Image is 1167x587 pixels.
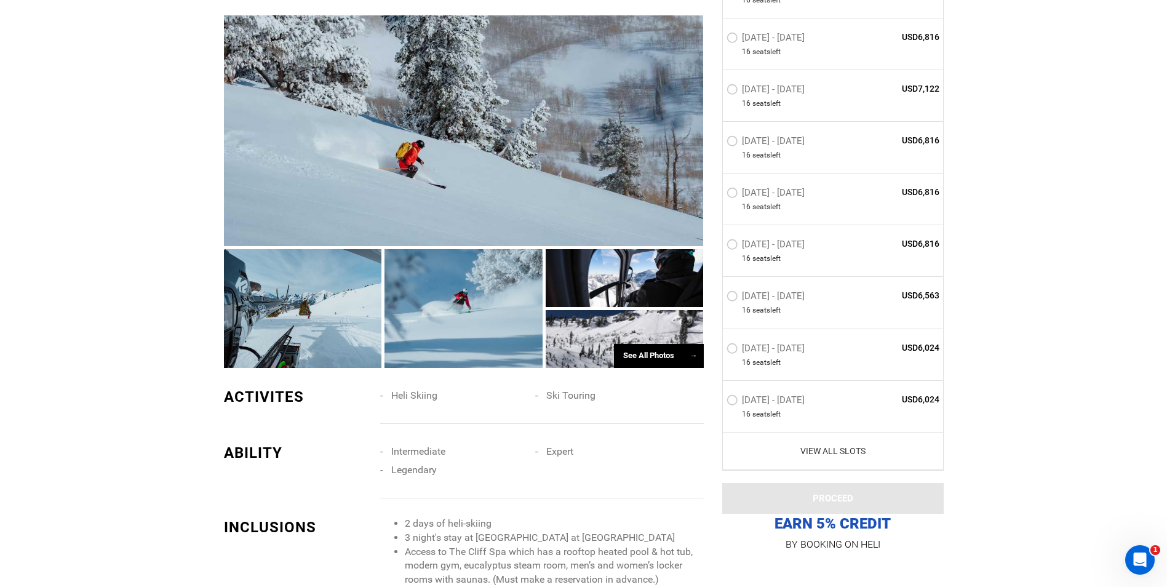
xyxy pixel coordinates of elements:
[405,517,703,531] li: 2 days of heli-skiing
[752,47,781,57] span: seat left
[767,254,770,264] span: s
[742,47,751,57] span: 16
[224,517,372,538] div: INCLUSIONS
[752,202,781,212] span: seat left
[851,290,940,302] span: USD6,563
[742,150,751,161] span: 16
[742,357,751,368] span: 16
[727,187,808,202] label: [DATE] - [DATE]
[224,442,372,463] div: ABILITY
[742,202,751,212] span: 16
[727,84,808,98] label: [DATE] - [DATE]
[391,464,437,476] span: Legendary
[224,386,372,407] div: ACTIVITES
[727,291,808,306] label: [DATE] - [DATE]
[727,135,808,150] label: [DATE] - [DATE]
[767,409,770,420] span: s
[690,351,698,360] span: →
[722,536,944,553] p: BY BOOKING ON HELI
[767,202,770,212] span: s
[851,238,940,250] span: USD6,816
[727,32,808,47] label: [DATE] - [DATE]
[851,31,940,43] span: USD6,816
[767,98,770,109] span: s
[727,343,808,357] label: [DATE] - [DATE]
[742,306,751,316] span: 16
[405,531,703,545] li: 3 night's stay at [GEOGRAPHIC_DATA] at [GEOGRAPHIC_DATA]
[727,394,808,409] label: [DATE] - [DATE]
[546,445,573,457] span: Expert
[1150,545,1160,555] span: 1
[722,483,944,514] button: PROCEED
[391,389,437,401] span: Heli Skiing
[767,306,770,316] span: s
[742,98,751,109] span: 16
[851,134,940,146] span: USD6,816
[752,150,781,161] span: seat left
[851,186,940,198] span: USD6,816
[851,82,940,95] span: USD7,122
[752,409,781,420] span: seat left
[851,393,940,405] span: USD6,024
[767,47,770,57] span: s
[742,254,751,264] span: 16
[752,306,781,316] span: seat left
[752,357,781,368] span: seat left
[767,357,770,368] span: s
[742,409,751,420] span: 16
[546,389,595,401] span: Ski Touring
[391,445,445,457] span: Intermediate
[752,254,781,264] span: seat left
[767,150,770,161] span: s
[851,341,940,354] span: USD6,024
[1125,545,1155,575] iframe: Intercom live chat
[727,239,808,254] label: [DATE] - [DATE]
[614,344,704,368] div: See All Photos
[752,98,781,109] span: seat left
[727,445,940,457] a: View All Slots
